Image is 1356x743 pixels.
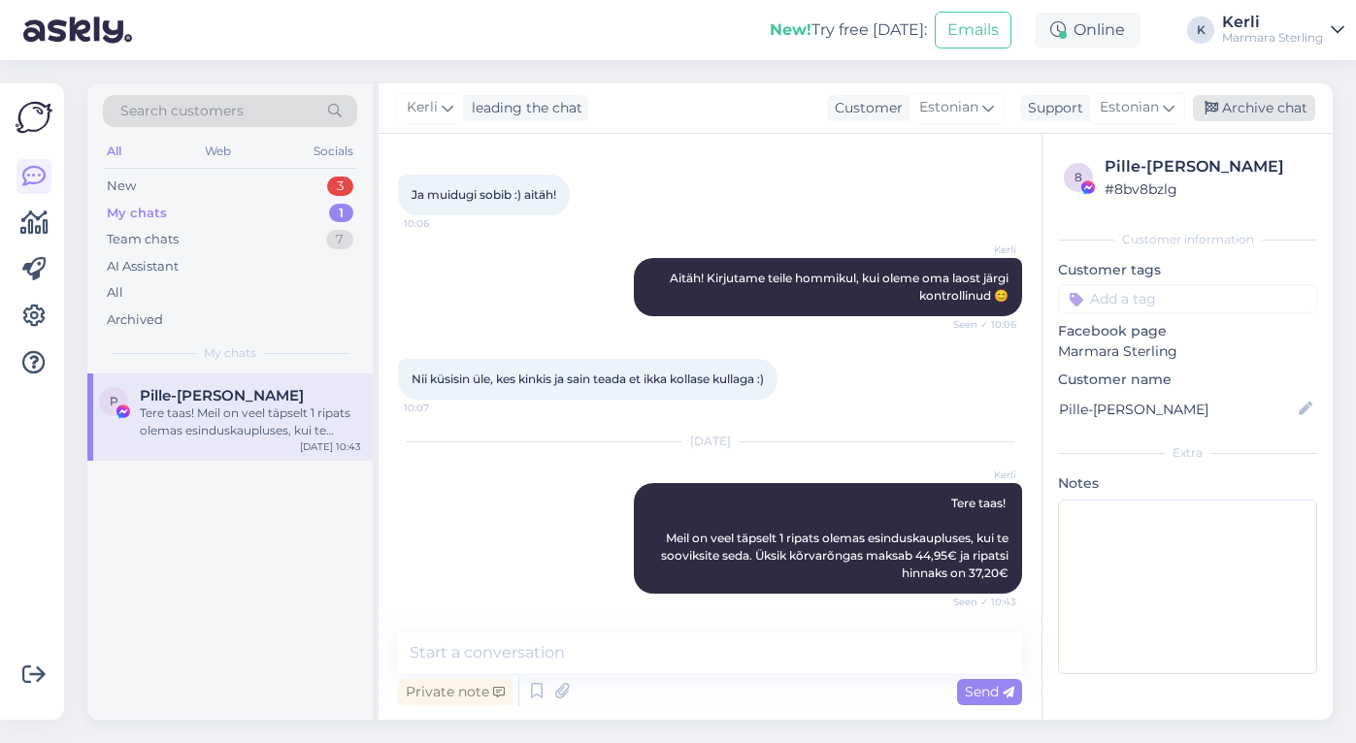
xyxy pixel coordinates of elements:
div: K [1187,16,1214,44]
div: Archive chat [1193,95,1315,121]
div: All [107,283,123,303]
div: All [103,139,125,164]
span: Ja muidugi sobib :) aitäh! [412,187,556,202]
div: New [107,177,136,196]
button: Emails [935,12,1011,48]
span: Search customers [120,101,244,121]
div: Private note [398,679,513,705]
span: 10:06 [404,216,477,231]
div: leading the chat [464,98,582,118]
p: Marmara Sterling [1058,341,1317,362]
div: 1 [329,204,353,223]
div: Support [1020,98,1083,118]
span: P [110,394,118,408]
div: [DATE] [398,433,1022,450]
span: Nii küsisin üle, kes kinkis ja sain teada et ikka kollase kullaga :) [412,371,764,386]
span: Tere taas! Meil on veel täpselt 1 ripats olemas esinduskaupluses, kui te sooviksite seda. Üksik k... [661,496,1011,580]
p: Customer name [1058,370,1317,390]
div: Socials [310,139,357,164]
span: Send [965,683,1014,700]
input: Add name [1059,399,1295,420]
span: Aitäh! Kirjutame teile hommikul, kui oleme oma laost järgi kontrollinud 😊 [670,271,1011,303]
span: Estonian [919,97,978,118]
p: Facebook page [1058,321,1317,341]
p: Notes [1058,473,1317,494]
span: Seen ✓ 10:06 [943,317,1016,332]
div: Kerli [1222,15,1323,30]
img: Askly Logo [16,99,52,136]
span: 10:07 [404,401,477,415]
span: Kerli [943,468,1016,482]
span: Kerli [943,242,1016,257]
input: Add a tag [1058,284,1317,313]
div: Try free [DATE]: [770,18,927,42]
div: 3 [327,177,353,196]
span: 8 [1075,170,1082,184]
span: Seen ✓ 10:43 [943,595,1016,609]
div: Pille-[PERSON_NAME] [1105,155,1311,178]
div: Team chats [107,230,179,249]
div: Web [201,139,235,164]
div: Extra [1058,444,1317,462]
div: Customer [827,98,903,118]
div: # 8bv8bzlg [1105,178,1311,200]
div: Archived [107,310,163,330]
span: Kerli [407,97,438,118]
div: AI Assistant [107,257,179,276]
div: My chats [107,204,167,223]
div: [DATE] 10:43 [300,439,361,454]
a: KerliMarmara Sterling [1222,15,1344,46]
span: Pille-Riin Meikop [140,387,304,404]
div: Tere taas! Meil on veel täpselt 1 ripats olemas esinduskaupluses, kui te sooviksite seda. Üksik k... [140,404,361,439]
div: 7 [326,230,353,249]
div: Online [1035,13,1141,48]
span: My chats [204,344,256,362]
b: New! [770,20,811,39]
div: Customer information [1058,231,1317,248]
div: Marmara Sterling [1222,30,1323,46]
span: Estonian [1100,97,1159,118]
p: Customer tags [1058,260,1317,280]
